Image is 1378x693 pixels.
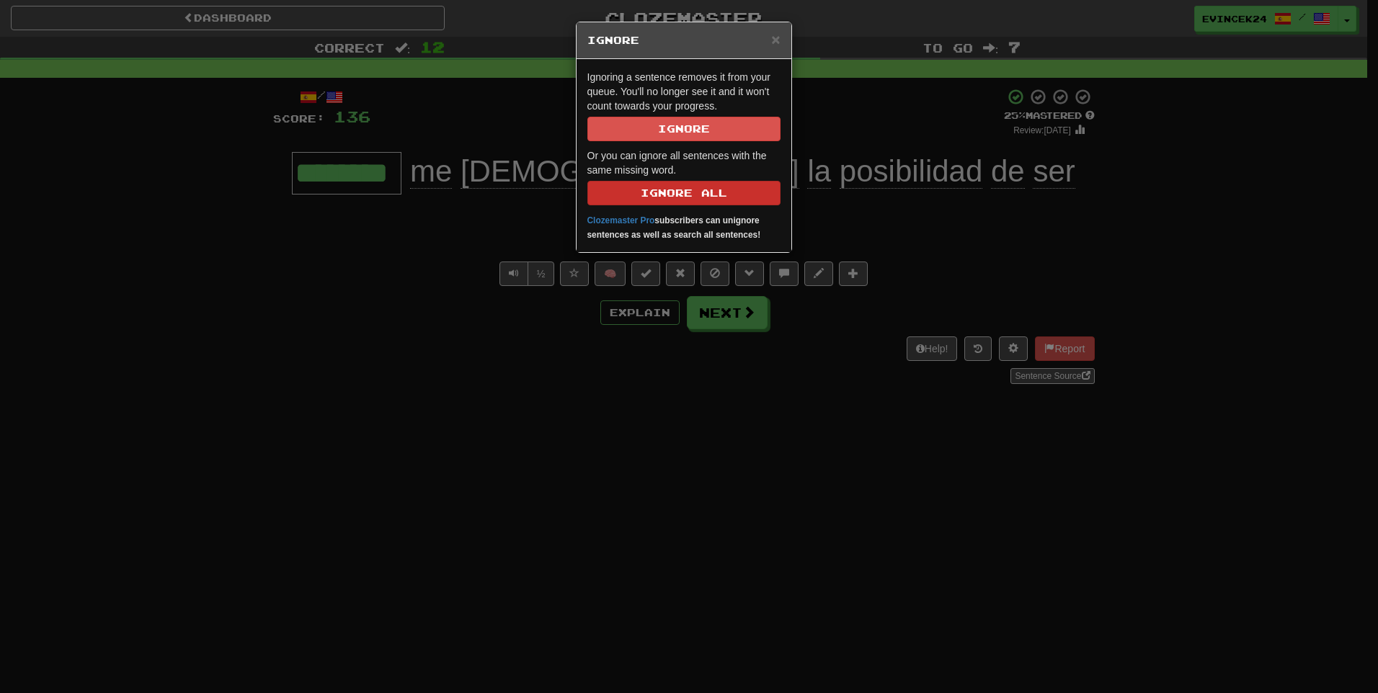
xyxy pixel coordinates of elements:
[587,215,655,225] a: Clozemaster Pro
[771,32,780,47] button: Close
[587,117,781,141] button: Ignore
[587,70,781,141] p: Ignoring a sentence removes it from your queue. You'll no longer see it and it won't count toward...
[587,33,781,48] h5: Ignore
[587,181,781,205] button: Ignore All
[771,31,780,48] span: ×
[587,148,781,205] p: Or you can ignore all sentences with the same missing word.
[587,215,761,240] strong: subscribers can unignore sentences as well as search all sentences!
